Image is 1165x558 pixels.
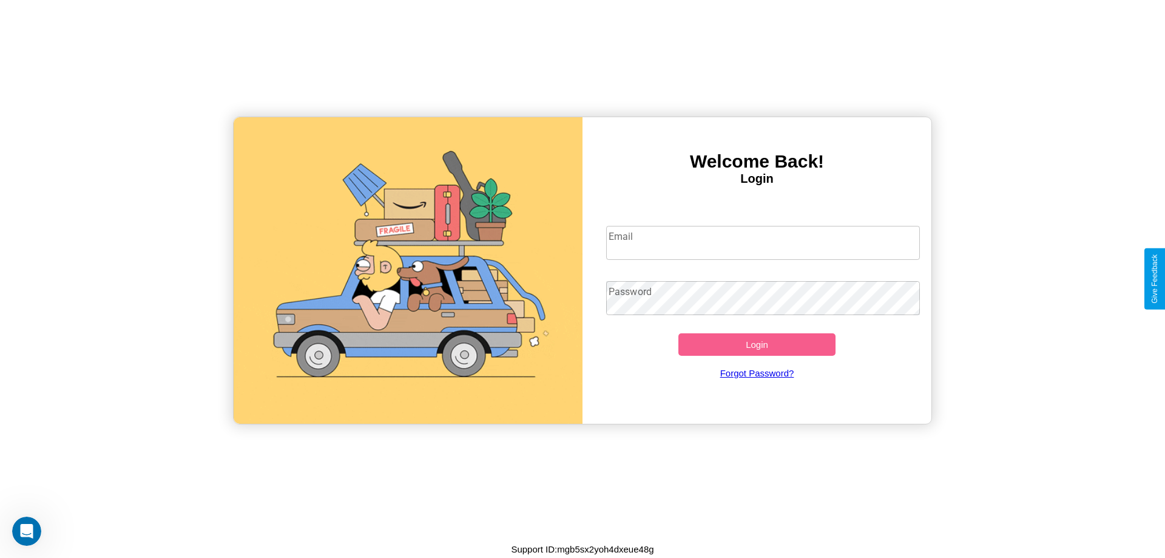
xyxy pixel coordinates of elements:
[511,541,653,557] p: Support ID: mgb5sx2yoh4dxeue48g
[234,117,582,424] img: gif
[678,333,836,356] button: Login
[1150,254,1159,304] div: Give Feedback
[600,356,914,390] a: Forgot Password?
[12,517,41,546] iframe: Intercom live chat
[582,172,931,186] h4: Login
[582,151,931,172] h3: Welcome Back!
